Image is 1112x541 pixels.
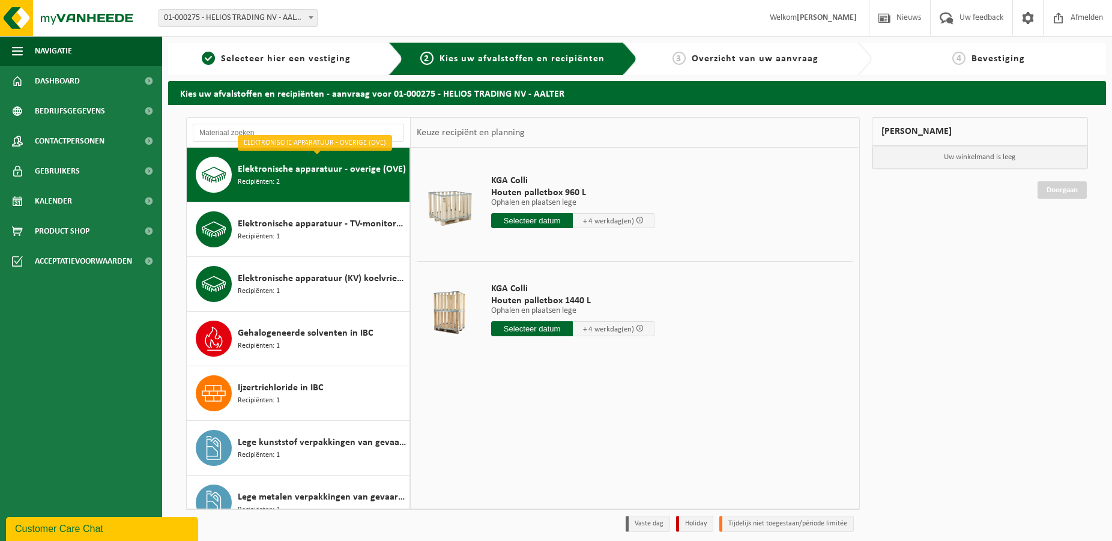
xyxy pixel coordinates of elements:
p: Uw winkelmand is leeg [872,146,1088,169]
span: Lege metalen verpakkingen van gevaarlijke stoffen [238,490,406,504]
button: Ijzertrichloride in IBC Recipiënten: 1 [187,366,410,421]
span: Recipiënten: 1 [238,504,280,516]
p: Ophalen en plaatsen lege [491,199,654,207]
span: Recipiënten: 1 [238,450,280,461]
span: Recipiënten: 1 [238,340,280,352]
h2: Kies uw afvalstoffen en recipiënten - aanvraag voor 01-000275 - HELIOS TRADING NV - AALTER [168,81,1106,104]
span: Elektronische apparatuur - overige (OVE) [238,162,406,177]
span: KGA Colli [491,283,654,295]
span: Overzicht van uw aanvraag [692,54,818,64]
span: Ijzertrichloride in IBC [238,381,323,395]
span: 2 [420,52,434,65]
span: 3 [672,52,686,65]
span: Recipiënten: 2 [238,177,280,188]
span: Houten palletbox 960 L [491,187,654,199]
li: Holiday [676,516,713,532]
span: Product Shop [35,216,89,246]
span: Bedrijfsgegevens [35,96,105,126]
span: 4 [952,52,965,65]
button: Elektronische apparatuur - TV-monitoren (TVM) Recipiënten: 1 [187,202,410,257]
p: Ophalen en plaatsen lege [491,307,654,315]
span: Kalender [35,186,72,216]
span: Gebruikers [35,156,80,186]
span: Dashboard [35,66,80,96]
input: Selecteer datum [491,321,573,336]
span: Elektronische apparatuur - TV-monitoren (TVM) [238,217,406,231]
span: 01-000275 - HELIOS TRADING NV - AALTER [159,9,318,27]
span: Selecteer hier een vestiging [221,54,351,64]
span: 1 [202,52,215,65]
strong: [PERSON_NAME] [797,13,857,22]
li: Vaste dag [626,516,670,532]
span: Gehalogeneerde solventen in IBC [238,326,373,340]
span: Recipiënten: 1 [238,286,280,297]
a: Doorgaan [1038,181,1087,199]
span: Navigatie [35,36,72,66]
li: Tijdelijk niet toegestaan/période limitée [719,516,854,532]
div: [PERSON_NAME] [872,117,1089,146]
span: + 4 werkdag(en) [583,217,634,225]
span: Recipiënten: 1 [238,395,280,407]
span: + 4 werkdag(en) [583,325,634,333]
span: KGA Colli [491,175,654,187]
input: Materiaal zoeken [193,124,404,142]
span: Acceptatievoorwaarden [35,246,132,276]
span: 01-000275 - HELIOS TRADING NV - AALTER [159,10,317,26]
button: Elektronische apparatuur - overige (OVE) Recipiënten: 2 [187,148,410,202]
span: Houten palletbox 1440 L [491,295,654,307]
a: 1Selecteer hier een vestiging [174,52,379,66]
span: Contactpersonen [35,126,104,156]
div: Keuze recipiënt en planning [411,118,531,148]
span: Lege kunststof verpakkingen van gevaarlijke stoffen [238,435,406,450]
iframe: chat widget [6,515,201,541]
span: Kies uw afvalstoffen en recipiënten [440,54,605,64]
button: Lege kunststof verpakkingen van gevaarlijke stoffen Recipiënten: 1 [187,421,410,476]
button: Gehalogeneerde solventen in IBC Recipiënten: 1 [187,312,410,366]
span: Elektronische apparatuur (KV) koelvries (huishoudelijk) [238,271,406,286]
button: Elektronische apparatuur (KV) koelvries (huishoudelijk) Recipiënten: 1 [187,257,410,312]
span: Recipiënten: 1 [238,231,280,243]
input: Selecteer datum [491,213,573,228]
span: Bevestiging [971,54,1025,64]
button: Lege metalen verpakkingen van gevaarlijke stoffen Recipiënten: 1 [187,476,410,530]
